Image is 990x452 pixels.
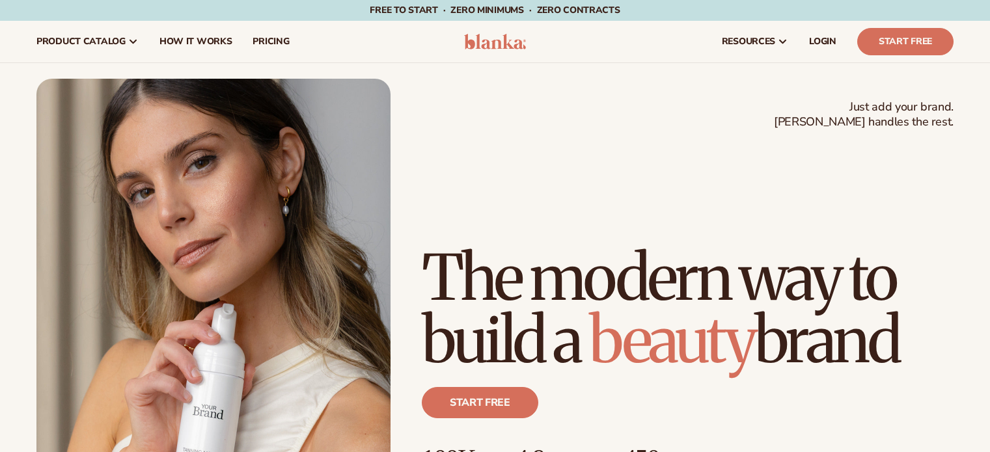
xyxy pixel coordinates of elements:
[149,21,243,62] a: How It Works
[589,301,754,379] span: beauty
[422,387,538,418] a: Start free
[242,21,299,62] a: pricing
[159,36,232,47] span: How It Works
[370,4,620,16] span: Free to start · ZERO minimums · ZERO contracts
[26,21,149,62] a: product catalog
[774,100,954,130] span: Just add your brand. [PERSON_NAME] handles the rest.
[422,246,954,371] h1: The modern way to build a brand
[36,36,126,47] span: product catalog
[857,28,954,55] a: Start Free
[711,21,799,62] a: resources
[722,36,775,47] span: resources
[809,36,836,47] span: LOGIN
[464,34,526,49] img: logo
[799,21,847,62] a: LOGIN
[253,36,289,47] span: pricing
